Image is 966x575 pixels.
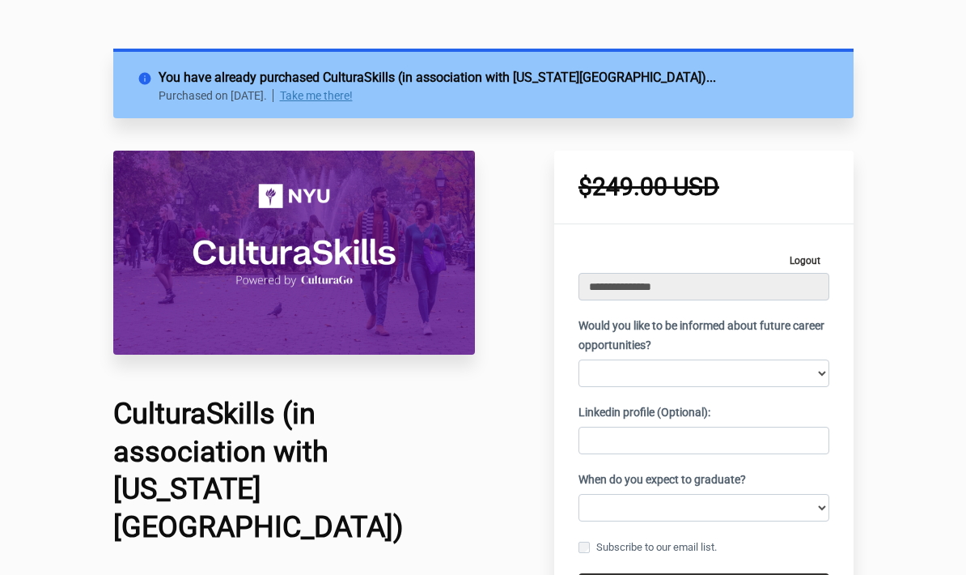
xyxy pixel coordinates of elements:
input: Subscribe to our email list. [578,542,590,553]
label: Linkedin profile (Optional): [578,403,710,423]
label: Subscribe to our email list. [578,539,717,556]
label: Would you like to be informed about future career opportunities? [578,317,829,356]
h2: You have already purchased CulturaSkills (in association with [US_STATE][GEOGRAPHIC_DATA])... [159,68,829,87]
h1: CulturaSkills (in association with [US_STATE][GEOGRAPHIC_DATA]) [113,395,476,547]
a: Take me there! [280,89,353,102]
p: Purchased on [DATE]. [159,89,274,102]
h1: $249.00 USD [578,175,829,199]
a: Logout [781,249,829,273]
i: info [138,68,159,83]
label: When do you expect to graduate? [578,471,746,490]
img: 31710be-8b5f-527-66b4-0ce37cce11c4_CulturaSkills_NYU_Course_Header_Image.png [113,151,476,355]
